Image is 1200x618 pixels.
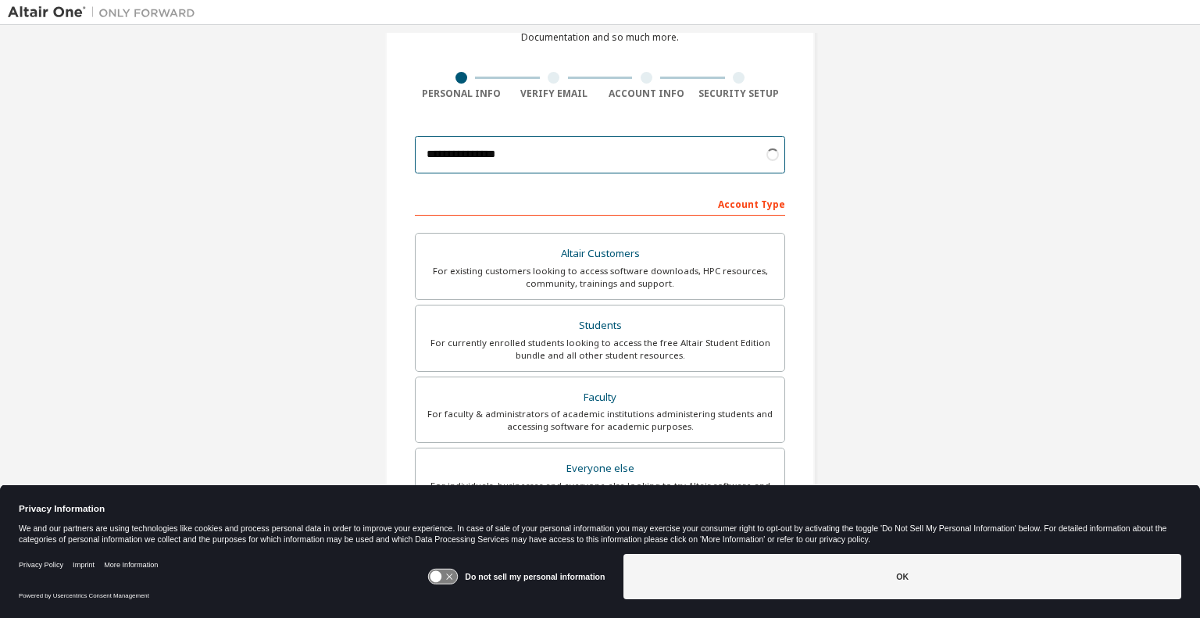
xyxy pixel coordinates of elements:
div: Account Type [415,191,785,216]
div: Everyone else [425,458,775,480]
img: Altair One [8,5,203,20]
div: Verify Email [508,88,601,100]
div: Students [425,315,775,337]
div: Altair Customers [425,243,775,265]
div: Personal Info [415,88,508,100]
div: Account Info [600,88,693,100]
div: For currently enrolled students looking to access the free Altair Student Edition bundle and all ... [425,337,775,362]
div: For existing customers looking to access software downloads, HPC resources, community, trainings ... [425,265,775,290]
div: Security Setup [693,88,786,100]
div: For faculty & administrators of academic institutions administering students and accessing softwa... [425,408,775,433]
div: Faculty [425,387,775,409]
div: For individuals, businesses and everyone else looking to try Altair software and explore our prod... [425,480,775,505]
